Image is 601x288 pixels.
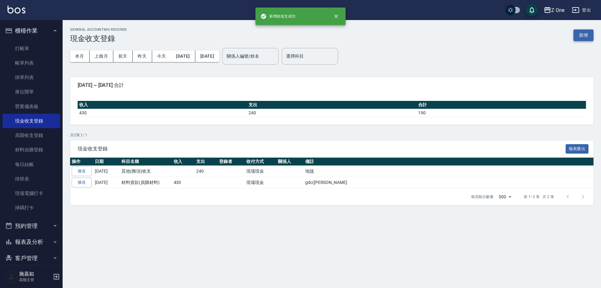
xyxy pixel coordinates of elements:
img: Person [5,270,18,283]
button: Z One [541,4,567,17]
td: 其他(雜項)收支 [120,166,172,177]
button: [DATE] [171,50,195,62]
button: save [526,4,538,16]
h2: GENERAL ACCOUNTING RECORDS [70,28,127,32]
a: 材料自購登錄 [3,143,60,157]
button: 櫃檯作業 [3,23,60,39]
td: 430 [172,177,195,188]
p: 高階主管 [19,277,51,283]
th: 登錄者 [218,158,245,166]
img: Logo [8,6,25,13]
button: 前天 [113,50,133,62]
button: close [329,9,343,23]
a: 座位開單 [3,85,60,99]
td: 材料貨款(員購材料) [120,177,172,188]
td: gdc([PERSON_NAME] [304,177,593,188]
span: 新增收借支成功 [260,13,295,19]
h5: 施嘉如 [19,271,51,277]
div: Z One [551,6,564,14]
th: 支出 [195,158,218,166]
a: 新增 [573,32,593,38]
span: 現金收支登錄 [78,146,566,152]
td: 現場現金 [245,177,276,188]
a: 帳單列表 [3,56,60,70]
p: 共 2 筆, 1 / 1 [70,132,593,138]
a: 現場電腦打卡 [3,186,60,201]
button: 報表匯出 [566,144,589,154]
th: 關係人 [276,158,304,166]
th: 操作 [70,158,93,166]
a: 掛單列表 [3,70,60,85]
button: 新增 [573,29,593,41]
a: 現金收支登錄 [3,114,60,128]
td: 現場現金 [245,166,276,177]
button: 預約管理 [3,218,60,234]
th: 支出 [247,101,416,109]
a: 排班表 [3,172,60,186]
button: 報表及分析 [3,234,60,250]
p: 第 1–2 筆 共 2 筆 [524,194,554,200]
td: 240 [195,166,218,177]
button: 昨天 [133,50,152,62]
p: 每頁顯示數量 [471,194,494,200]
td: 地毯 [304,166,593,177]
button: [DATE] [195,50,219,62]
th: 日期 [93,158,120,166]
a: 報表匯出 [566,145,589,151]
a: 掃碼打卡 [3,201,60,215]
a: 修改 [72,178,92,187]
button: 今天 [152,50,171,62]
button: 上個月 [90,50,113,62]
td: 240 [247,109,416,117]
a: 修改 [72,166,92,176]
th: 科目名稱 [120,158,172,166]
td: [DATE] [93,166,120,177]
a: 打帳單 [3,41,60,56]
th: 合計 [417,101,586,109]
button: 本月 [70,50,90,62]
th: 收入 [78,101,247,109]
td: 190 [417,109,586,117]
button: 登出 [569,4,593,16]
button: 客戶管理 [3,250,60,266]
a: 營業儀表板 [3,99,60,114]
a: 每日結帳 [3,157,60,172]
a: 高階收支登錄 [3,128,60,143]
span: [DATE] ~ [DATE] 合計 [78,82,586,88]
td: 430 [78,109,247,117]
td: [DATE] [93,177,120,188]
th: 備註 [304,158,593,166]
h3: 現金收支登錄 [70,34,127,43]
th: 收付方式 [245,158,276,166]
th: 收入 [172,158,195,166]
div: 500 [496,188,514,205]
